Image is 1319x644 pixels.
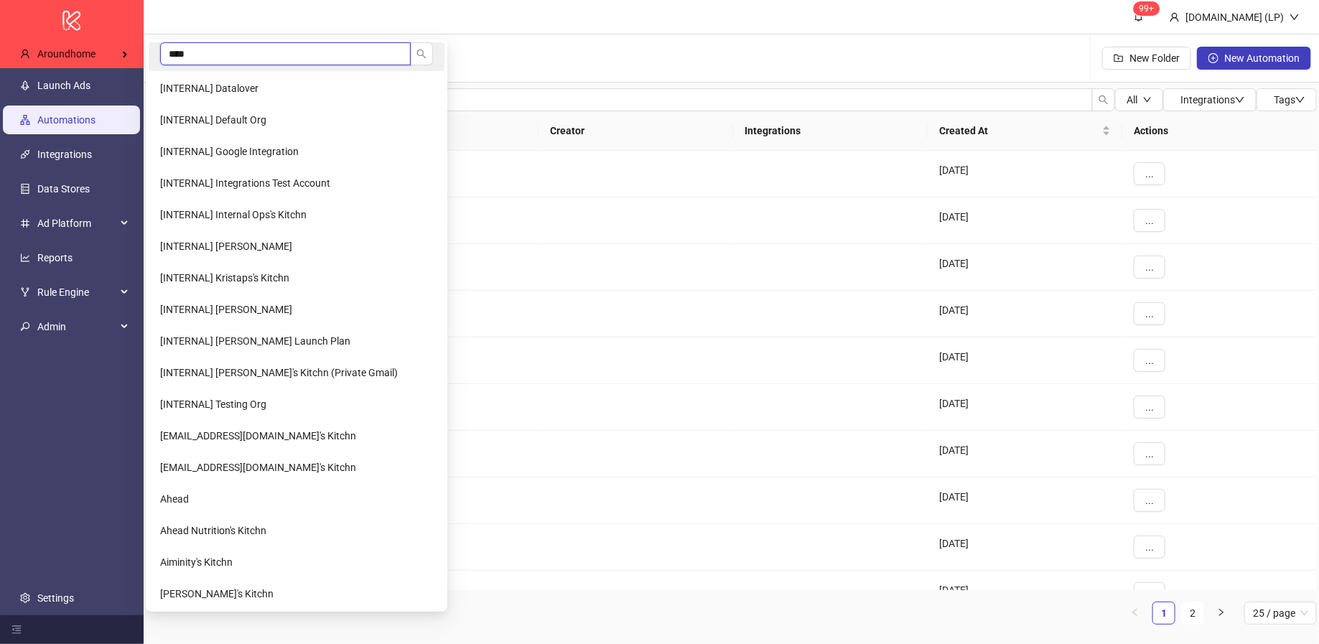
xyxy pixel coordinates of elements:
button: left [1124,602,1147,625]
div: [DATE] [928,431,1122,477]
span: left [1131,608,1139,617]
a: Launch Ads [37,80,90,91]
span: search [1099,95,1109,105]
span: [EMAIL_ADDRESS][DOMAIN_NAME]'s Kitchn [160,430,356,442]
span: All [1127,94,1137,106]
span: ... [1145,495,1154,506]
div: [DATE] [928,244,1122,291]
div: [DATE] [928,151,1122,197]
th: Created At [928,111,1122,151]
a: Reports [37,252,73,263]
span: [INTERNAL] Internal Ops's Kitchn [160,209,307,220]
button: ... [1134,349,1165,372]
span: ... [1145,355,1154,366]
a: Automations [37,114,95,126]
span: [INTERNAL] [PERSON_NAME] Launch Plan [160,335,350,347]
span: ... [1145,541,1154,553]
span: number [20,218,30,228]
span: ... [1145,588,1154,599]
li: Previous Page [1124,602,1147,625]
button: Alldown [1115,88,1163,111]
div: Page Size [1244,602,1317,625]
a: 2 [1182,602,1203,624]
span: [INTERNAL] [PERSON_NAME] [160,241,292,252]
a: Data Stores [37,183,90,195]
span: [INTERNAL] Default Org [160,114,266,126]
span: fork [20,287,30,297]
span: user [20,49,30,59]
span: Rule Engine [37,278,116,307]
div: [DATE] [928,477,1122,524]
button: ... [1134,256,1165,279]
span: [PERSON_NAME]'s Kitchn [160,588,274,599]
span: Admin [37,312,116,341]
span: ... [1145,215,1154,226]
span: down [1295,95,1305,105]
li: 1 [1152,602,1175,625]
span: bell [1134,11,1144,22]
div: [DATE] [928,291,1122,337]
span: down [1143,95,1152,104]
div: [DOMAIN_NAME] (LP) [1180,9,1290,25]
span: [INTERNAL] Integrations Test Account [160,177,330,189]
span: New Folder [1129,52,1180,64]
span: plus-circle [1208,53,1218,63]
span: Integrations [1180,94,1245,106]
span: [INTERNAL] Testing Org [160,398,266,410]
button: New Automation [1197,47,1311,70]
button: New Folder [1102,47,1191,70]
span: ... [1145,448,1154,459]
span: [EMAIL_ADDRESS][DOMAIN_NAME]'s Kitchn [160,462,356,473]
div: [DATE] [928,384,1122,431]
a: Settings [37,592,74,604]
span: Ahead [160,493,189,505]
button: ... [1134,209,1165,232]
span: ... [1145,401,1154,413]
th: Actions [1122,111,1317,151]
span: ... [1145,308,1154,319]
li: Next Page [1210,602,1233,625]
button: ... [1134,442,1165,465]
sup: 653 [1134,1,1160,16]
button: ... [1134,396,1165,419]
button: ... [1134,582,1165,605]
div: [DATE] [928,571,1122,617]
span: [INTERNAL] Google Integration [160,146,299,157]
th: Creator [539,111,733,151]
span: Created At [939,123,1099,139]
button: ... [1134,302,1165,325]
span: [INTERNAL] Datalover [160,83,258,94]
button: Tagsdown [1257,88,1317,111]
div: [DATE] [928,524,1122,571]
span: Tags [1274,94,1305,106]
button: Integrationsdown [1163,88,1257,111]
div: [DATE] [928,337,1122,384]
div: [DATE] [928,197,1122,244]
th: Integrations [733,111,928,151]
span: 25 / page [1253,602,1308,624]
span: down [1235,95,1245,105]
span: menu-fold [11,625,22,635]
a: Integrations [37,149,92,160]
span: ... [1145,168,1154,179]
button: ... [1134,162,1165,185]
span: [INTERNAL] [PERSON_NAME]'s Kitchn (Private Gmail) [160,367,398,378]
span: search [416,49,427,59]
span: Ad Platform [37,209,116,238]
span: user [1170,12,1180,22]
span: key [20,322,30,332]
span: Aiminity's Kitchn [160,556,233,568]
span: New Automation [1224,52,1300,64]
span: Aroundhome [37,48,95,60]
span: ... [1145,261,1154,273]
span: right [1217,608,1226,617]
span: [INTERNAL] Kristaps's Kitchn [160,272,289,284]
span: Ahead Nutrition's Kitchn [160,525,266,536]
span: folder-add [1114,53,1124,63]
a: 1 [1153,602,1175,624]
span: down [1290,12,1300,22]
li: 2 [1181,602,1204,625]
button: ... [1134,489,1165,512]
button: ... [1134,536,1165,559]
button: right [1210,602,1233,625]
